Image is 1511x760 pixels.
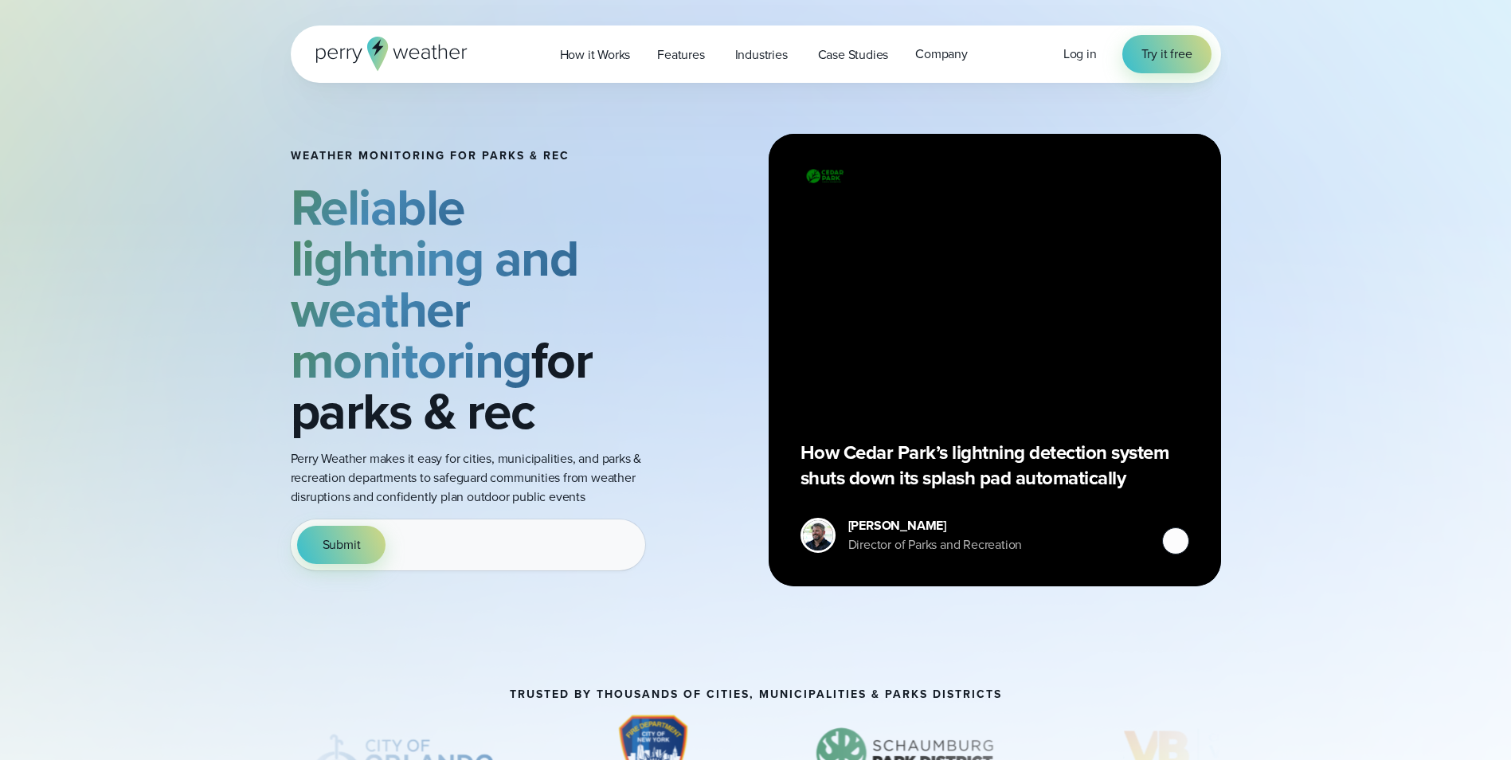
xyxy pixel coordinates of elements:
[1122,35,1212,73] a: Try it free
[735,45,788,65] span: Industries
[1141,45,1192,64] span: Try it free
[560,45,631,65] span: How it Works
[848,535,1023,554] div: Director of Parks and Recreation
[801,166,848,186] img: City of Cedar Parks Logo
[291,170,579,398] strong: Reliable lightning and weather monitoring
[657,45,704,65] span: Features
[291,150,664,163] h1: Weather Monitoring for parks & rec
[291,182,664,437] h2: for parks & rec
[297,526,386,564] button: Submit
[1063,45,1097,63] span: Log in
[848,516,1023,535] div: [PERSON_NAME]
[323,535,361,554] span: Submit
[915,45,968,64] span: Company
[818,45,889,65] span: Case Studies
[801,440,1189,491] p: How Cedar Park’s lightning detection system shuts down its splash pad automatically
[1063,45,1097,64] a: Log in
[291,449,664,507] p: Perry Weather makes it easy for cities, municipalities, and parks & recreation departments to saf...
[803,520,833,550] img: Mike DeVito
[804,38,902,71] a: Case Studies
[546,38,644,71] a: How it Works
[510,688,1002,701] h3: Trusted by thousands of cities, municipalities & parks districts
